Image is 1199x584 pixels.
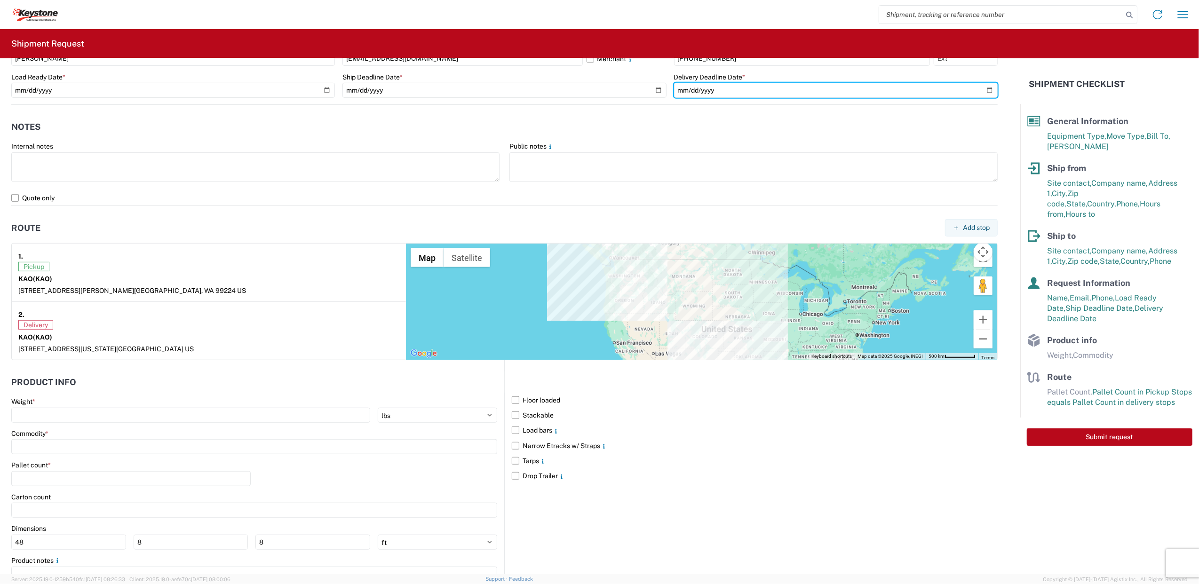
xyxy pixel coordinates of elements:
span: Country, [1120,257,1150,266]
span: 500 km [929,354,945,359]
button: Zoom out [974,330,993,348]
span: Product info [1047,335,1097,345]
label: Drop Trailer [512,468,998,483]
label: Load bars [512,423,998,438]
span: City, [1052,189,1067,198]
button: Show street map [411,248,444,267]
button: Map camera controls [974,243,993,261]
button: Add stop [945,219,998,237]
span: Move Type, [1106,132,1146,141]
strong: 2. [18,308,24,320]
span: Add stop [963,223,990,232]
span: Name, [1047,293,1070,302]
span: [DATE] 08:26:33 [86,576,125,582]
label: Load Ready Date [11,73,65,81]
label: Merchant [587,51,667,66]
label: Pallet count [11,461,51,469]
label: Ship Deadline Date [342,73,403,81]
span: (KAO) [33,333,52,341]
span: Weight, [1047,351,1073,360]
input: L [11,535,126,550]
span: Phone, [1116,199,1140,208]
span: [PERSON_NAME] [1047,142,1109,151]
a: Terms [981,355,994,360]
span: Email, [1070,293,1091,302]
span: Pallet Count, [1047,387,1092,396]
h2: Route [11,223,40,233]
span: Phone, [1091,293,1115,302]
span: [STREET_ADDRESS] [18,345,80,353]
span: Company name, [1091,179,1148,188]
span: State, [1100,257,1120,266]
span: Zip code, [1067,257,1100,266]
button: Keyboard shortcuts [811,353,852,360]
input: H [255,535,370,550]
label: Public notes [509,142,554,150]
button: Show satellite imagery [444,248,490,267]
span: Bill To, [1146,132,1170,141]
span: Ship to [1047,231,1076,241]
span: [US_STATE][GEOGRAPHIC_DATA] US [80,345,194,353]
span: (KAO) [33,275,52,283]
label: Internal notes [11,142,53,150]
span: Ship Deadline Date, [1065,304,1135,313]
h2: Product Info [11,378,76,387]
label: Narrow Etracks w/ Straps [512,438,998,453]
span: City, [1052,257,1067,266]
input: Shipment, tracking or reference number [879,6,1123,24]
a: Support [485,576,509,582]
span: State, [1066,199,1087,208]
label: Commodity [11,429,48,438]
label: Delivery Deadline Date [674,73,746,81]
span: Ship from [1047,163,1086,173]
span: Request Information [1047,278,1130,288]
a: Open this area in Google Maps (opens a new window) [408,347,439,360]
a: Feedback [509,576,533,582]
span: General Information [1047,116,1128,126]
span: Site contact, [1047,246,1091,255]
span: Company name, [1091,246,1148,255]
button: Drag Pegman onto the map to open Street View [974,276,993,295]
span: Pallet Count in Pickup Stops equals Pallet Count in delivery stops [1047,387,1192,407]
img: Google [408,347,439,360]
h2: Notes [11,122,40,132]
strong: KAO [18,275,52,283]
span: Equipment Type, [1047,132,1106,141]
label: Carton count [11,493,51,501]
h2: Shipment Checklist [1029,79,1125,90]
span: Delivery [18,320,53,330]
label: Product notes [11,556,61,565]
span: [GEOGRAPHIC_DATA], WA 99224 US [134,287,246,294]
span: Site contact, [1047,179,1091,188]
span: Server: 2025.19.0-1259b540fc1 [11,576,125,582]
strong: 1. [18,250,23,262]
label: Dimensions [11,524,46,533]
label: Quote only [11,190,998,205]
label: Weight [11,397,35,406]
span: Phone [1150,257,1171,266]
span: Route [1047,372,1072,382]
strong: KAO [18,333,52,341]
h2: Shipment Request [11,38,84,49]
label: Tarps [512,453,998,468]
span: Map data ©2025 Google, INEGI [858,354,923,359]
span: Country, [1087,199,1116,208]
span: Hours to [1065,210,1095,219]
label: Floor loaded [512,393,998,408]
input: W [134,535,248,550]
span: [DATE] 08:00:06 [191,576,230,582]
button: Zoom in [974,310,993,329]
span: [STREET_ADDRESS][PERSON_NAME] [18,287,134,294]
input: Ext [934,51,998,66]
label: Stackable [512,408,998,423]
span: Pickup [18,262,49,271]
button: Submit request [1027,428,1192,446]
span: Client: 2025.19.0-aefe70c [129,576,230,582]
button: Map Scale: 500 km per 62 pixels [926,353,978,360]
span: Copyright © [DATE]-[DATE] Agistix Inc., All Rights Reserved [1043,575,1188,584]
span: Commodity [1073,351,1113,360]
